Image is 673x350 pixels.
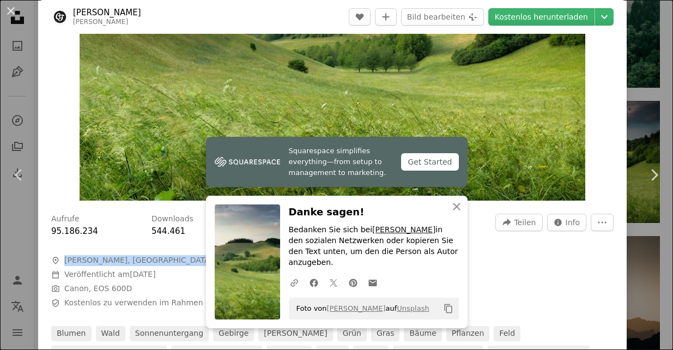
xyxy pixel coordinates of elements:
button: In die Zwischenablage kopieren [439,299,458,318]
span: Squarespace simplifies everything—from setup to management to marketing. [289,146,393,178]
span: 544.461 [151,226,185,236]
a: [PERSON_NAME] [258,326,332,341]
span: Teilen [514,214,536,231]
h3: Danke sagen! [289,204,459,220]
a: Gebirge [213,326,254,341]
span: Veröffentlicht am [64,270,156,279]
div: Get Started [401,153,458,171]
a: Auf Pinterest teilen [343,271,363,293]
button: Bild bearbeiten [401,8,484,26]
a: [PERSON_NAME] [73,7,141,18]
button: Zu Kollektion hinzufügen [375,8,397,26]
img: file-1747939142011-51e5cc87e3c9 [215,154,280,170]
a: Squarespace simplifies everything—from setup to management to marketing.Get Started [206,137,468,187]
button: Canon, EOS 600D [64,283,132,294]
p: Bedanken Sie sich bei in den sozialen Netzwerken oder kopieren Sie den Text unten, um den die Per... [289,225,459,268]
a: Feld [494,326,520,341]
button: Gefällt mir [349,8,371,26]
a: grün [337,326,367,341]
time: 24. September 2017 um 15:44:58 MESZ [130,270,155,279]
a: Auf Facebook teilen [304,271,324,293]
span: Kostenlos zu verwenden im Rahmen der [64,298,280,309]
a: Kostenlos herunterladen [488,8,595,26]
span: Foto von auf [291,300,429,317]
button: Weitere Aktionen [591,214,614,231]
a: Weiter [635,123,673,227]
a: Blumen [51,326,92,341]
button: Downloadgröße auswählen [595,8,614,26]
a: Via E-Mail teilen teilen [363,271,383,293]
span: Info [566,214,580,231]
a: Pflanzen [446,326,490,341]
img: Zum Profil von Claudio Testa [51,8,69,26]
a: Auf Twitter teilen [324,271,343,293]
a: Bäume [404,326,441,341]
a: Wald [96,326,125,341]
a: [PERSON_NAME] [372,225,435,234]
button: Dieses Bild teilen [495,214,542,231]
span: 95.186.234 [51,226,98,236]
a: Sonnenuntergang [130,326,209,341]
span: [PERSON_NAME], [GEOGRAPHIC_DATA], [GEOGRAPHIC_DATA] [64,255,298,266]
h3: Downloads [151,214,193,225]
a: Unsplash [397,304,429,312]
a: [PERSON_NAME] [327,304,386,312]
button: Statistiken zu diesem Bild [547,214,587,231]
a: [PERSON_NAME] [73,18,128,26]
h3: Aufrufe [51,214,80,225]
a: Gras [371,326,399,341]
